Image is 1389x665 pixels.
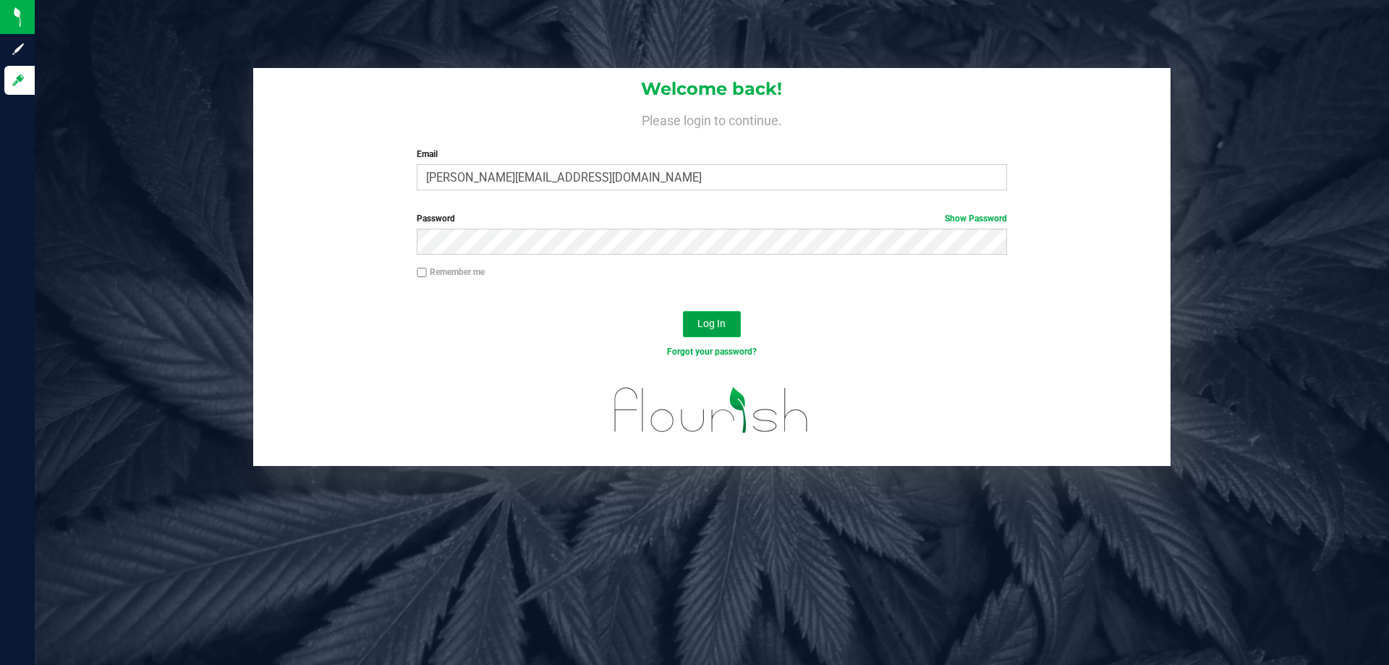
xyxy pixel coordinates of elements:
[253,80,1171,98] h1: Welcome back!
[597,373,826,447] img: flourish_logo.svg
[945,213,1007,224] a: Show Password
[667,347,757,357] a: Forgot your password?
[11,73,25,88] inline-svg: Log in
[697,318,726,329] span: Log In
[417,266,485,279] label: Remember me
[683,311,741,337] button: Log In
[417,148,1006,161] label: Email
[417,213,455,224] span: Password
[11,42,25,56] inline-svg: Sign up
[417,268,427,278] input: Remember me
[253,110,1171,127] h4: Please login to continue.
